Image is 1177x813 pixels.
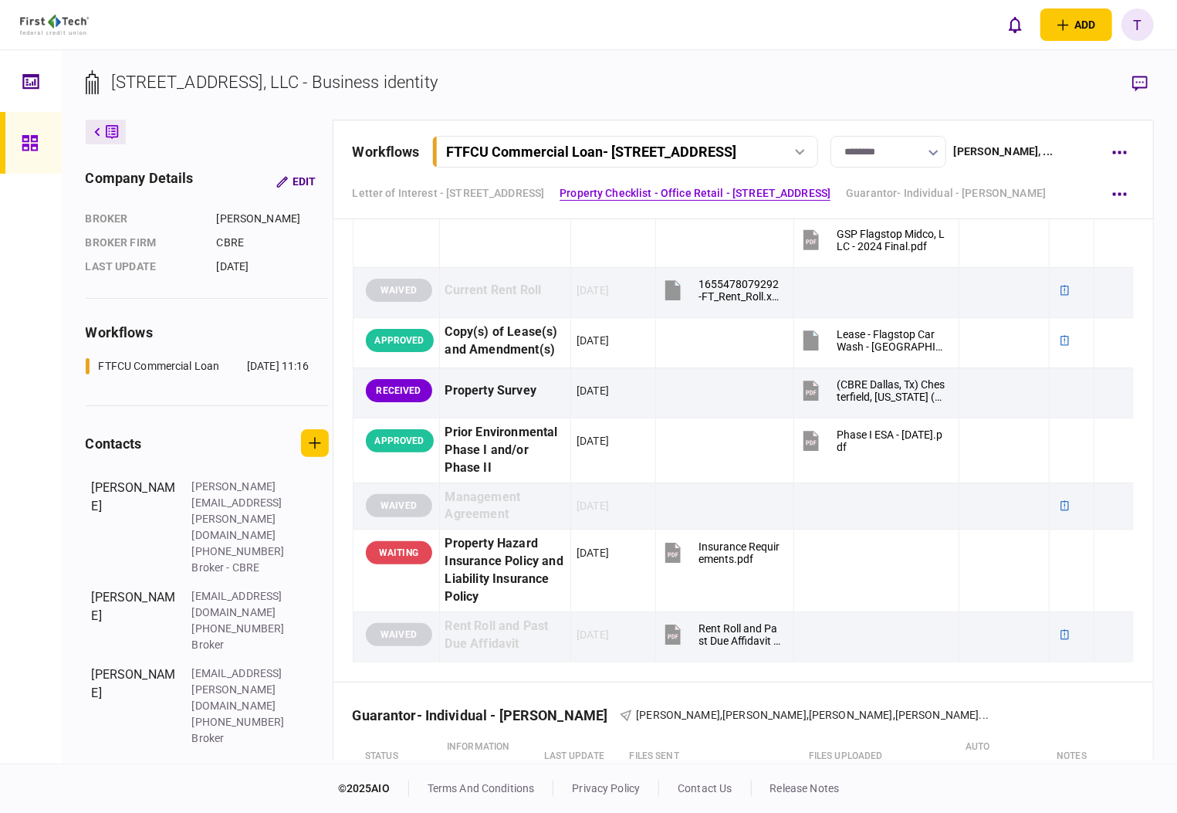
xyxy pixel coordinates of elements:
[636,707,989,723] div: Brandi Day,Bethany Tackett,Khushboo Vaidya
[837,429,945,453] div: Phase I ESA - 4.27.23.pdf
[1121,8,1154,41] button: T
[112,69,438,95] div: [STREET_ADDRESS], LLC - Business identity
[954,144,1053,160] div: [PERSON_NAME] , ...
[1040,8,1112,41] button: open adding identity options
[366,279,432,302] div: WAIVED
[192,759,293,791] div: [EMAIL_ADDRESS][DOMAIN_NAME]
[800,424,945,459] button: Phase I ESA - 4.27.23.pdf
[366,429,434,452] div: APPROVED
[366,379,432,402] div: RECEIVED
[801,730,958,784] th: Files uploaded
[192,544,293,560] div: [PHONE_NUMBER]
[577,383,609,398] div: [DATE]
[622,730,801,784] th: files sent
[698,622,780,647] div: Rent Roll and Past Due Affidavit - Fillable.pdf
[338,781,409,797] div: © 2025 AIO
[807,709,809,721] span: ,
[86,358,309,374] a: FTFCU Commercial Loan[DATE] 11:16
[577,545,609,561] div: [DATE]
[720,709,722,721] span: ,
[92,666,177,747] div: [PERSON_NAME]
[428,782,535,794] a: terms and conditions
[979,707,989,723] span: ...
[661,618,780,652] button: Rent Roll and Past Due Affidavit - Fillable.pdf
[1049,730,1094,784] th: notes
[217,235,329,251] div: CBRE
[445,324,566,359] div: Copy(s) of Lease(s) and Amendment(s)
[92,479,177,576] div: [PERSON_NAME]
[86,168,194,195] div: company details
[800,374,945,408] button: (CBRE Dallas, Tx) Chesterfield, Virginia (Blew Job# 25-5445) preliminary 7-22-25.pdf
[192,560,293,576] div: Broker - CBRE
[577,333,609,348] div: [DATE]
[445,489,566,524] div: Management Agreement
[432,136,818,168] button: FTFCU Commercial Loan- [STREET_ADDRESS]
[577,498,609,513] div: [DATE]
[217,259,329,275] div: [DATE]
[445,273,566,308] div: Current Rent Roll
[192,714,293,730] div: [PHONE_NUMBER]
[698,278,780,303] div: 1655478079292-FT_Rent_Roll.xlsx
[577,627,609,642] div: [DATE]
[999,8,1031,41] button: open notifications list
[264,168,329,195] button: Edit
[366,494,432,517] div: WAIVED
[439,730,537,784] th: Information item
[92,588,177,653] div: [PERSON_NAME]
[770,782,840,794] a: release notes
[800,324,945,358] button: Lease - Flagstop Car Wash - Chesterfield, VA - 06.09.25.docx
[192,666,293,714] div: [EMAIL_ADDRESS][PERSON_NAME][DOMAIN_NAME]
[572,782,640,794] a: privacy policy
[837,378,945,403] div: (CBRE Dallas, Tx) Chesterfield, Virginia (Blew Job# 25-5445) preliminary 7-22-25.pdf
[192,637,293,653] div: Broker
[192,730,293,747] div: Broker
[537,730,622,784] th: last update
[577,433,609,449] div: [DATE]
[366,623,432,646] div: WAIVED
[837,328,945,353] div: Lease - Flagstop Car Wash - Chesterfield, VA - 06.09.25.docx
[800,223,945,258] button: GSP Flagstop Midco, LLC - 2024 Final.pdf
[353,141,420,162] div: workflows
[192,588,293,621] div: [EMAIL_ADDRESS][DOMAIN_NAME]
[722,709,807,721] span: [PERSON_NAME]
[20,15,89,35] img: client company logo
[366,329,434,352] div: APPROVED
[577,283,609,298] div: [DATE]
[446,144,737,160] div: FTFCU Commercial Loan - [STREET_ADDRESS]
[86,322,329,343] div: workflows
[846,185,1046,202] a: Guarantor- Individual - [PERSON_NAME]
[958,730,1049,784] th: auto classification
[636,709,720,721] span: [PERSON_NAME]
[86,259,201,275] div: last update
[192,621,293,637] div: [PHONE_NUMBER]
[217,211,329,227] div: [PERSON_NAME]
[366,541,432,564] div: WAITING
[353,730,439,784] th: status
[86,433,142,454] div: contacts
[560,185,830,202] a: Property Checklist - Office Retail - [STREET_ADDRESS]
[698,540,780,565] div: Insurance Requirements.pdf
[445,424,566,477] div: Prior Environmental Phase I and/or Phase II
[661,273,780,308] button: 1655478079292-FT_Rent_Roll.xlsx
[247,358,309,374] div: [DATE] 11:16
[661,535,780,570] button: Insurance Requirements.pdf
[445,374,566,408] div: Property Survey
[353,185,545,202] a: Letter of Interest - [STREET_ADDRESS]
[192,479,293,544] div: [PERSON_NAME][EMAIL_ADDRESS][PERSON_NAME][DOMAIN_NAME]
[678,782,732,794] a: contact us
[445,618,566,653] div: Rent Roll and Past Due Affidavit
[893,709,895,721] span: ,
[895,709,979,721] span: [PERSON_NAME]
[837,228,945,252] div: GSP Flagstop Midco, LLC - 2024 Final.pdf
[86,211,201,227] div: Broker
[353,707,621,723] div: Guarantor- Individual - [PERSON_NAME]
[445,535,566,606] div: Property Hazard Insurance Policy and Liability Insurance Policy
[86,235,201,251] div: broker firm
[99,358,220,374] div: FTFCU Commercial Loan
[809,709,893,721] span: [PERSON_NAME]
